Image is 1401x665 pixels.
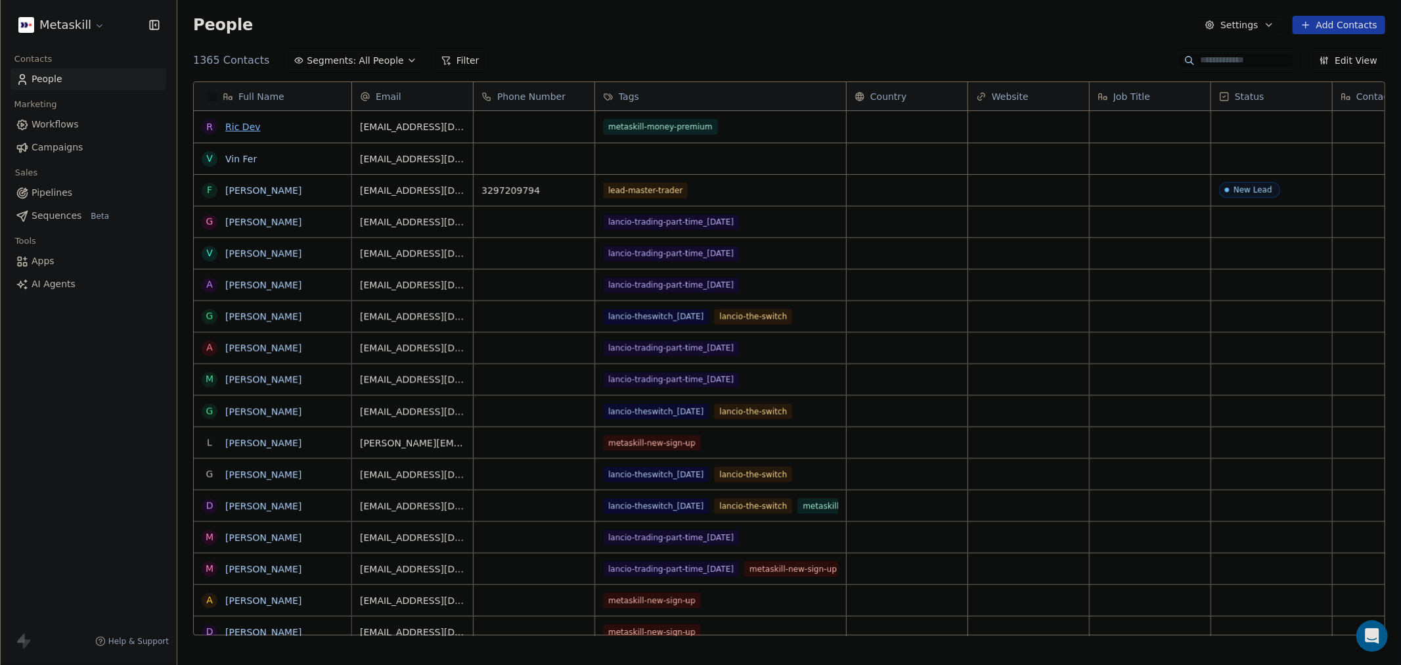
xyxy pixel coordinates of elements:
span: [EMAIL_ADDRESS][DOMAIN_NAME] [360,184,465,197]
div: M [206,562,213,576]
span: People [32,72,62,86]
span: AI Agents [32,277,76,291]
span: metaskill-new-sign-up [603,624,701,640]
a: [PERSON_NAME] [225,627,301,637]
span: lancio-the-switch [714,467,792,482]
div: Website [968,82,1089,110]
div: Full Name [194,82,351,110]
span: Marketing [9,95,62,114]
a: [PERSON_NAME] [225,375,301,385]
span: metaskill-money-premium [603,119,718,135]
span: Sales [9,163,43,183]
span: Campaigns [32,141,83,154]
span: lancio-the-switch [714,498,792,514]
div: G [206,404,213,418]
a: People [11,68,166,90]
span: [EMAIL_ADDRESS][DOMAIN_NAME] [360,626,465,639]
span: [EMAIL_ADDRESS][DOMAIN_NAME] [360,342,465,355]
span: [EMAIL_ADDRESS][DOMAIN_NAME] [360,531,465,544]
span: [EMAIL_ADDRESS][DOMAIN_NAME] [360,120,465,133]
span: Job Title [1113,90,1150,103]
span: metaskill-new-sign-up [603,435,701,451]
span: lancio-trading-part-time_[DATE] [603,246,739,262]
a: [PERSON_NAME] [225,532,301,543]
span: People [193,15,253,35]
div: Status [1211,82,1332,110]
span: Phone Number [497,90,566,103]
span: lancio-trading-part-time_[DATE] [603,277,739,293]
span: [EMAIL_ADDRESS][DOMAIN_NAME] [360,216,465,229]
span: Contacts [9,49,58,69]
div: F [207,183,212,197]
div: A [206,593,213,607]
div: Tags [595,82,846,110]
button: Metaskill [16,14,108,36]
span: Pipelines [32,186,72,200]
span: lancio-the-switch [714,403,792,419]
div: A [206,341,213,355]
a: Help & Support [95,636,169,647]
span: Full Name [238,90,284,103]
div: G [206,310,213,323]
span: Metaskill [39,16,91,34]
span: lead-master-trader [603,183,688,198]
a: Workflows [11,114,166,135]
div: R [206,120,213,134]
span: Beta [87,210,113,223]
div: L [207,436,212,449]
div: M [206,530,213,544]
div: G [206,215,213,229]
a: [PERSON_NAME] [225,343,301,354]
span: Tags [619,90,639,103]
span: [EMAIL_ADDRESS][DOMAIN_NAME] [360,152,465,166]
div: Email [352,82,473,110]
span: lancio-trading-part-time_[DATE] [603,372,739,388]
img: AVATAR%20METASKILL%20-%20Colori%20Positivo.png [18,17,34,33]
span: lancio-theswitch_[DATE] [603,498,709,514]
span: [EMAIL_ADDRESS][DOMAIN_NAME] [360,373,465,386]
span: [EMAIL_ADDRESS][DOMAIN_NAME] [360,594,465,607]
span: [EMAIL_ADDRESS][DOMAIN_NAME] [360,310,465,323]
span: [EMAIL_ADDRESS][DOMAIN_NAME] [360,405,465,418]
span: lancio-theswitch_[DATE] [603,403,709,419]
span: metaskill-money-premium [797,498,912,514]
div: M [206,373,213,386]
div: G [206,467,213,481]
a: [PERSON_NAME] [225,311,301,322]
span: metaskill-new-sign-up [603,593,701,608]
span: Sequences [32,209,81,223]
a: [PERSON_NAME] [225,248,301,259]
div: V [206,152,213,166]
a: [PERSON_NAME] [225,438,301,448]
div: grid [194,111,352,636]
span: lancio-trading-part-time_[DATE] [603,214,739,230]
a: [PERSON_NAME] [225,564,301,574]
span: Website [992,90,1029,103]
span: lancio-theswitch_[DATE] [603,467,709,482]
span: Tools [9,231,41,251]
span: [EMAIL_ADDRESS][DOMAIN_NAME] [360,468,465,481]
div: D [206,499,213,513]
button: Settings [1197,16,1281,34]
span: Status [1235,90,1264,103]
button: Add Contacts [1293,16,1385,34]
span: [EMAIL_ADDRESS][DOMAIN_NAME] [360,247,465,260]
span: lancio-trading-part-time_[DATE] [603,561,739,577]
a: [PERSON_NAME] [225,217,301,227]
span: Apps [32,254,55,268]
button: Edit View [1311,51,1385,70]
div: Phone Number [474,82,594,110]
span: All People [359,54,403,68]
a: Ric Dev [225,122,260,132]
a: [PERSON_NAME] [225,469,301,480]
div: Open Intercom Messenger [1356,620,1388,652]
a: AI Agents [11,273,166,295]
span: [EMAIL_ADDRESS][DOMAIN_NAME] [360,499,465,513]
span: Workflows [32,118,79,131]
span: [EMAIL_ADDRESS][DOMAIN_NAME] [360,562,465,576]
span: metaskill-new-sign-up [744,561,842,577]
div: Job Title [1090,82,1211,110]
span: lancio-trading-part-time_[DATE] [603,340,739,356]
span: [PERSON_NAME][EMAIL_ADDRESS][PERSON_NAME][DOMAIN_NAME] [360,436,465,449]
a: [PERSON_NAME] [225,280,301,290]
